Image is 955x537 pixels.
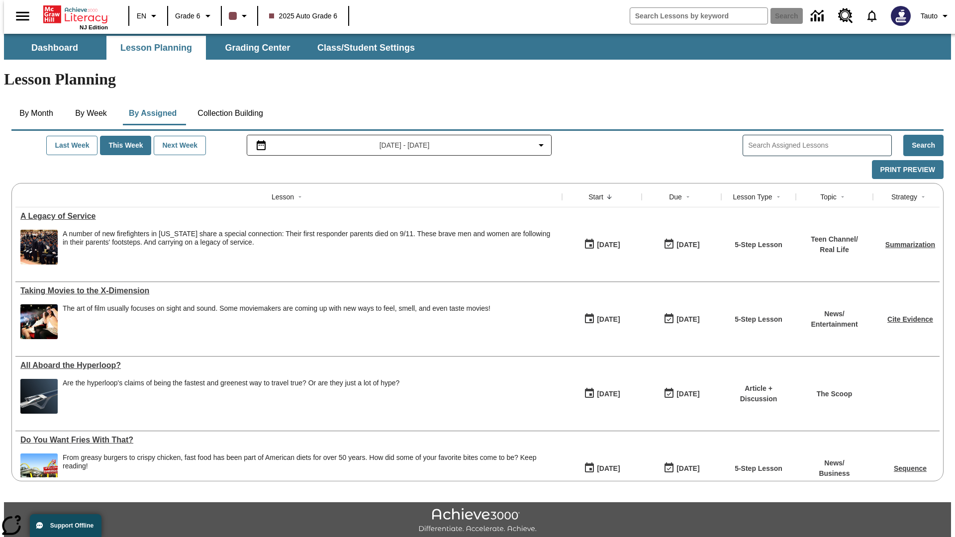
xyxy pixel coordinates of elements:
[811,319,858,330] p: Entertainment
[735,314,782,325] p: 5-Step Lesson
[4,34,951,60] div: SubNavbar
[676,313,699,326] div: [DATE]
[294,191,306,203] button: Sort
[154,136,206,155] button: Next Week
[676,388,699,400] div: [DATE]
[660,310,703,329] button: 08/24/25: Last day the lesson can be accessed
[190,101,271,125] button: Collection Building
[171,7,218,25] button: Grade: Grade 6, Select a grade
[921,11,938,21] span: Tauto
[100,136,151,155] button: This Week
[20,212,557,221] div: A Legacy of Service
[748,138,891,153] input: Search Assigned Lessons
[885,241,935,249] a: Summarization
[885,3,917,29] button: Select a new avatar
[8,1,37,31] button: Open side menu
[669,192,682,202] div: Due
[106,36,206,60] button: Lesson Planning
[20,230,58,265] img: A photograph of the graduation ceremony for the 2019 class of New York City Fire Department. Rebe...
[859,3,885,29] a: Notifications
[251,139,548,151] button: Select the date range menu item
[4,36,424,60] div: SubNavbar
[894,464,927,472] a: Sequence
[225,7,254,25] button: Class color is dark brown. Change class color
[630,8,767,24] input: search field
[50,522,94,529] span: Support Offline
[20,361,557,370] div: All Aboard the Hyperloop?
[819,458,850,468] p: News /
[309,36,423,60] button: Class/Student Settings
[80,24,108,30] span: NJ Edition
[63,379,399,414] div: Are the hyperloop's claims of being the fastest and greenest way to travel true? Or are they just...
[269,11,338,21] span: 2025 Auto Grade 6
[132,7,164,25] button: Language: EN, Select a language
[4,70,951,89] h1: Lesson Planning
[20,286,557,295] a: Taking Movies to the X-Dimension, Lessons
[63,304,490,339] div: The art of film usually focuses on sight and sound. Some moviemakers are coming up with new ways ...
[63,453,557,488] div: From greasy burgers to crispy chicken, fast food has been part of American diets for over 50 year...
[817,389,853,399] p: The Scoop
[20,379,58,414] img: Artist rendering of Hyperloop TT vehicle entering a tunnel
[43,3,108,30] div: Home
[5,36,104,60] button: Dashboard
[580,235,623,254] button: 08/19/25: First time the lesson was available
[917,7,955,25] button: Profile/Settings
[66,101,116,125] button: By Week
[588,192,603,202] div: Start
[603,191,615,203] button: Sort
[733,192,772,202] div: Lesson Type
[43,4,108,24] a: Home
[30,514,101,537] button: Support Offline
[819,468,850,479] p: Business
[63,230,557,265] div: A number of new firefighters in New York share a special connection: Their first responder parent...
[660,235,703,254] button: 08/19/25: Last day the lesson can be accessed
[20,304,58,339] img: Panel in front of the seats sprays water mist to the happy audience at a 4DX-equipped theater.
[535,139,547,151] svg: Collapse Date Range Filter
[811,309,858,319] p: News /
[887,315,933,323] a: Cite Evidence
[726,383,791,404] p: Article + Discussion
[20,453,58,488] img: One of the first McDonald's stores, with the iconic red sign and golden arches.
[735,463,782,474] p: 5-Step Lesson
[597,239,620,251] div: [DATE]
[208,36,307,60] button: Grading Center
[20,361,557,370] a: All Aboard the Hyperloop?, Lessons
[580,384,623,403] button: 07/21/25: First time the lesson was available
[772,191,784,203] button: Sort
[735,240,782,250] p: 5-Step Lesson
[837,191,849,203] button: Sort
[660,384,703,403] button: 06/30/26: Last day the lesson can be accessed
[418,508,537,534] img: Achieve3000 Differentiate Accelerate Achieve
[121,101,185,125] button: By Assigned
[20,436,557,445] a: Do You Want Fries With That?, Lessons
[380,140,430,151] span: [DATE] - [DATE]
[175,11,200,21] span: Grade 6
[903,135,944,156] button: Search
[63,453,557,470] div: From greasy burgers to crispy chicken, fast food has been part of American diets for over 50 year...
[597,313,620,326] div: [DATE]
[832,2,859,29] a: Resource Center, Will open in new tab
[137,11,146,21] span: EN
[676,239,699,251] div: [DATE]
[891,6,911,26] img: Avatar
[820,192,837,202] div: Topic
[805,2,832,30] a: Data Center
[660,459,703,478] button: 07/20/26: Last day the lesson can be accessed
[580,310,623,329] button: 08/18/25: First time the lesson was available
[63,379,399,387] div: Are the hyperloop's claims of being the fastest and greenest way to travel true? Or are they just...
[46,136,97,155] button: Last Week
[891,192,917,202] div: Strategy
[20,212,557,221] a: A Legacy of Service, Lessons
[811,234,858,245] p: Teen Channel /
[597,388,620,400] div: [DATE]
[63,304,490,313] p: The art of film usually focuses on sight and sound. Some moviemakers are coming up with new ways ...
[272,192,294,202] div: Lesson
[580,459,623,478] button: 07/14/25: First time the lesson was available
[682,191,694,203] button: Sort
[872,160,944,179] button: Print Preview
[11,101,61,125] button: By Month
